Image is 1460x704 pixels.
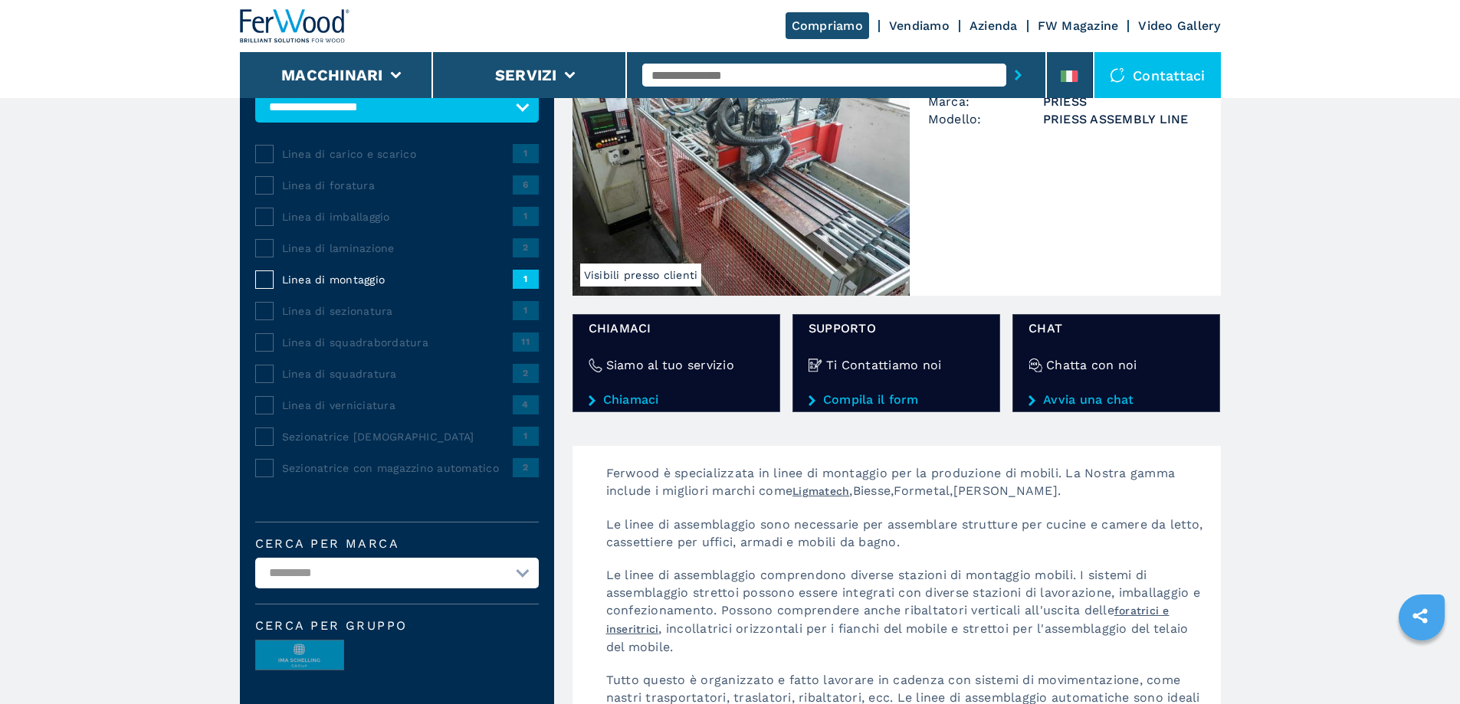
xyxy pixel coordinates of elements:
span: Marca: [928,93,1043,110]
h3: PRIESS [1043,93,1202,110]
button: Servizi [495,66,557,84]
span: chat [1029,319,1204,337]
span: Linea di squadratura [282,366,513,381]
span: 1 [513,427,539,445]
span: Supporto [809,319,984,337]
span: 6 [513,175,539,194]
img: image [256,640,343,671]
span: 1 [513,144,539,162]
p: Ferwood è specializzata in linee di montaggio per la produzione di mobili. La Nostra gamma includ... [591,464,1221,516]
u: , [950,483,953,498]
a: Vendiamo [889,18,950,33]
img: Siamo al tuo servizio [589,359,602,372]
img: Linea di Montaggio PRIESS PRIESS ASSEMBLY LINE [573,35,910,296]
img: Contattaci [1110,67,1125,83]
a: Compriamo [786,12,869,39]
h4: Chatta con noi [1046,356,1137,374]
span: 2 [513,238,539,257]
u: , [891,483,894,498]
span: Linea di foratura [282,178,513,193]
a: FW Magazine [1038,18,1119,33]
a: Chiamaci [589,393,764,407]
a: Ligmatech [792,485,849,497]
span: 4 [513,395,539,414]
a: Linea di Montaggio PRIESS PRIESS ASSEMBLY LINEVisibili presso clienti007948Linea di MontaggioCodi... [573,35,1221,296]
label: Cerca per marca [255,538,539,550]
span: Chiamaci [589,319,764,337]
span: Linea di montaggio [282,272,513,287]
img: Chatta con noi [1029,359,1042,372]
span: Linea di squadrabordatura [282,335,513,350]
span: Cerca per Gruppo [255,620,539,632]
span: Sezionatrice con magazzino automatico [282,460,513,476]
p: Le linee di assemblaggio sono necessarie per assemblare strutture per cucine e camere da letto, c... [591,516,1221,566]
span: Linea di laminazione [282,241,513,256]
span: Linea di imballaggio [282,209,513,224]
img: Ti Contattiamo noi [809,359,822,372]
span: Linea di carico e scarico [282,146,513,162]
button: Macchinari [281,66,383,84]
span: Linea di sezionatura [282,303,513,319]
span: 2 [513,364,539,382]
a: Compila il form [809,393,984,407]
a: sharethis [1401,597,1439,635]
span: 2 [513,458,539,476]
a: Video Gallery [1138,18,1220,33]
a: Azienda [970,18,1018,33]
a: Avvia una chat [1029,393,1204,407]
span: Linea di verniciatura [282,398,513,413]
iframe: Chat [1395,635,1449,693]
span: Modello: [928,110,1043,128]
span: Sezionatrice [DEMOGRAPHIC_DATA] [282,429,513,444]
span: 1 [513,207,539,225]
span: Visibili presso clienti [580,264,702,287]
h4: Ti Contattiamo noi [826,356,942,374]
h3: PRIESS ASSEMBLY LINE [1043,110,1202,128]
div: Contattaci [1094,52,1221,98]
span: 1 [513,270,539,288]
u: , [849,483,852,498]
span: 11 [513,332,539,351]
button: submit-button [1006,57,1030,93]
img: Ferwood [240,9,350,43]
p: Le linee di assemblaggio comprendono diverse stazioni di montaggio mobili. I sistemi di assemblag... [591,566,1221,671]
h4: Siamo al tuo servizio [606,356,734,374]
span: 1 [513,301,539,319]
